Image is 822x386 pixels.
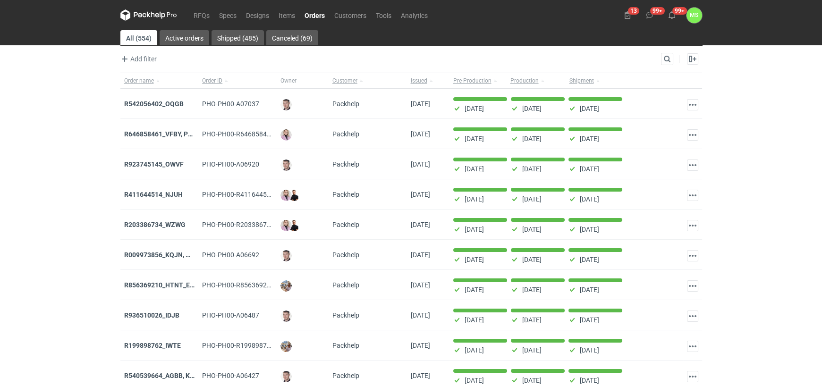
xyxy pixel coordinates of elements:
[332,100,359,108] span: Packhelp
[332,311,359,319] span: Packhelp
[411,100,430,108] span: 25/07/2025
[124,372,204,379] a: R540539664_AGBB, KNKM
[522,135,542,143] p: [DATE]
[202,77,222,84] span: Order ID
[214,9,241,21] a: Specs
[522,346,542,354] p: [DATE]
[280,129,292,141] img: Klaudia Wiśniewska
[465,105,484,112] p: [DATE]
[522,226,542,233] p: [DATE]
[411,281,430,289] span: 17/02/2025
[124,100,184,108] a: R542056402_OQGB
[119,53,157,65] button: Add filter
[620,8,635,23] button: 13
[411,130,430,138] span: 20/06/2025
[687,280,698,292] button: Actions
[332,191,359,198] span: Packhelp
[332,342,359,349] span: Packhelp
[411,221,430,228] span: 12/05/2025
[266,30,318,45] a: Canceled (69)
[522,316,542,324] p: [DATE]
[687,99,698,110] button: Actions
[202,191,295,198] span: PHO-PH00-R411644514_NJUH
[522,286,542,294] p: [DATE]
[280,310,292,322] img: Maciej Sikora
[411,160,430,168] span: 13/06/2025
[396,9,432,21] a: Analytics
[124,221,186,228] a: R203386734_WZWG
[124,311,179,319] a: R936510026_IDJB
[580,165,599,173] p: [DATE]
[202,311,259,319] span: PHO-PH00-A06487
[120,30,157,45] a: All (554)
[686,8,702,23] div: Magdalena Szumiło
[465,226,484,233] p: [DATE]
[280,341,292,352] img: Michał Palasek
[686,8,702,23] button: MS
[522,377,542,384] p: [DATE]
[332,130,359,138] span: Packhelp
[522,256,542,263] p: [DATE]
[274,9,300,21] a: Items
[280,77,297,84] span: Owner
[280,99,292,110] img: Maciej Sikora
[202,251,259,259] span: PHO-PH00-A06692
[687,250,698,261] button: Actions
[124,130,201,138] a: R646858461_VFBY, PXAN
[687,159,698,171] button: Actions
[280,220,292,231] img: Klaudia Wiśniewska
[568,73,627,88] button: Shipment
[288,220,300,231] img: Tomasz Kubiak
[687,129,698,141] button: Actions
[202,221,297,228] span: PHO-PH00-R203386734_WZWG
[202,281,314,289] span: PHO-PH00-R856369210_HTNT_EQUK
[580,256,599,263] p: [DATE]
[329,73,407,88] button: Customer
[124,251,246,259] a: R009973856_KQJN, WANQ, NYQH, ANTZ
[465,165,484,173] p: [DATE]
[642,8,657,23] button: 99+
[465,195,484,203] p: [DATE]
[371,9,396,21] a: Tools
[202,130,314,138] span: PHO-PH00-R646858461_VFBY,-PXAN
[124,191,183,198] a: R411644514_NJUH
[580,377,599,384] p: [DATE]
[198,73,277,88] button: Order ID
[280,190,292,201] img: Klaudia Wiśniewska
[465,346,484,354] p: [DATE]
[330,9,371,21] a: Customers
[202,160,259,168] span: PHO-PH00-A06920
[120,73,199,88] button: Order name
[580,346,599,354] p: [DATE]
[411,251,430,259] span: 09/04/2025
[332,77,357,84] span: Customer
[453,77,492,84] span: Pre-Production
[687,190,698,201] button: Actions
[687,341,698,352] button: Actions
[280,159,292,171] img: Maciej Sikora
[280,371,292,382] img: Maciej Sikora
[124,342,181,349] a: R199898762_IWTE
[332,372,359,379] span: Packhelp
[202,372,259,379] span: PHO-PH00-A06427
[300,9,330,21] a: Orders
[664,8,679,23] button: 99+
[411,311,430,319] span: 13/02/2025
[202,342,292,349] span: PHO-PH00-R199898762_IWTE
[510,77,539,84] span: Production
[212,30,264,45] a: Shipped (485)
[465,286,484,294] p: [DATE]
[288,190,300,201] img: Tomasz Kubiak
[124,160,184,168] a: R923745145_OWVF
[411,342,430,349] span: 11/02/2025
[241,9,274,21] a: Designs
[465,256,484,263] p: [DATE]
[124,77,154,84] span: Order name
[332,251,359,259] span: Packhelp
